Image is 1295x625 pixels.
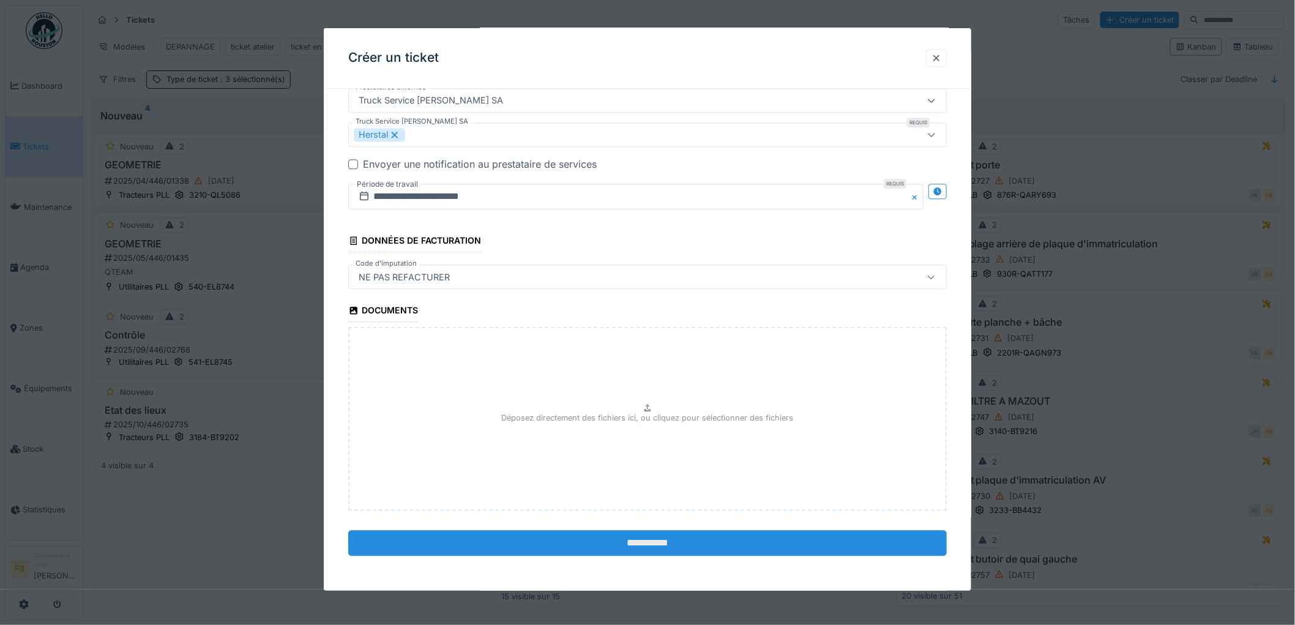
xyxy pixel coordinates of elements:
[354,94,508,108] div: Truck Service [PERSON_NAME] SA
[884,179,906,189] div: Requis
[348,302,418,323] div: Documents
[354,271,455,284] div: NE PAS REFACTURER
[348,51,439,66] h3: Créer un ticket
[353,83,428,93] label: Prestataires externes
[363,157,597,172] div: Envoyer une notification au prestataire de services
[907,118,930,128] div: Requis
[910,184,924,210] button: Close
[348,232,481,253] div: Données de facturation
[356,178,419,192] label: Période de travail
[353,117,471,127] label: Truck Service [PERSON_NAME] SA
[354,129,405,142] div: Herstal
[353,259,419,269] label: Code d'imputation
[502,413,794,424] p: Déposez directement des fichiers ici, ou cliquez pour sélectionner des fichiers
